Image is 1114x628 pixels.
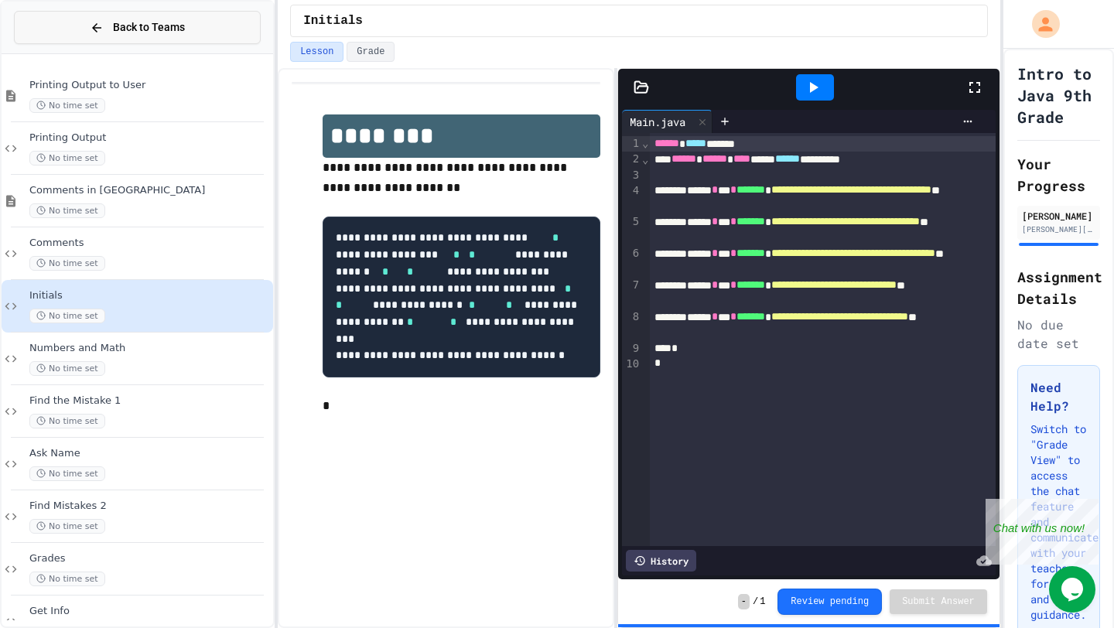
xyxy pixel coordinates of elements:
[777,589,882,615] button: Review pending
[1030,378,1087,415] h3: Need Help?
[622,341,641,357] div: 9
[622,136,641,152] div: 1
[890,589,987,614] button: Submit Answer
[29,151,105,166] span: No time set
[29,98,105,113] span: No time set
[622,110,712,133] div: Main.java
[622,168,641,183] div: 3
[29,342,270,355] span: Numbers and Math
[29,203,105,218] span: No time set
[29,466,105,481] span: No time set
[1049,566,1099,613] iframe: chat widget
[347,42,395,62] button: Grade
[622,246,641,278] div: 6
[29,414,105,428] span: No time set
[1030,422,1087,623] p: Switch to "Grade View" to access the chat feature and communicate with your teacher for help and ...
[902,596,975,608] span: Submit Answer
[1022,224,1095,235] div: [PERSON_NAME][EMAIL_ADDRESS][PERSON_NAME][DOMAIN_NAME]
[29,519,105,534] span: No time set
[29,237,270,250] span: Comments
[1017,266,1100,309] h2: Assignment Details
[29,184,270,197] span: Comments in [GEOGRAPHIC_DATA]
[738,594,750,609] span: -
[760,596,765,608] span: 1
[14,11,261,44] button: Back to Teams
[29,552,270,565] span: Grades
[622,357,641,372] div: 10
[1022,209,1095,223] div: [PERSON_NAME]
[622,309,641,341] div: 8
[29,572,105,586] span: No time set
[1016,6,1064,42] div: My Account
[29,605,270,618] span: Get Info
[622,152,641,167] div: 2
[622,183,641,215] div: 4
[29,500,270,513] span: Find Mistakes 2
[29,394,270,408] span: Find the Mistake 1
[29,131,270,145] span: Printing Output
[1017,316,1100,353] div: No due date set
[113,19,185,36] span: Back to Teams
[303,12,363,30] span: Initials
[29,79,270,92] span: Printing Output to User
[986,499,1099,565] iframe: chat widget
[29,289,270,302] span: Initials
[641,137,649,149] span: Fold line
[29,256,105,271] span: No time set
[1017,63,1100,128] h1: Intro to Java 9th Grade
[622,278,641,309] div: 7
[29,361,105,376] span: No time set
[29,447,270,460] span: Ask Name
[622,214,641,246] div: 5
[1017,153,1100,196] h2: Your Progress
[622,114,693,130] div: Main.java
[29,309,105,323] span: No time set
[753,596,758,608] span: /
[290,42,343,62] button: Lesson
[626,550,696,572] div: History
[641,153,649,166] span: Fold line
